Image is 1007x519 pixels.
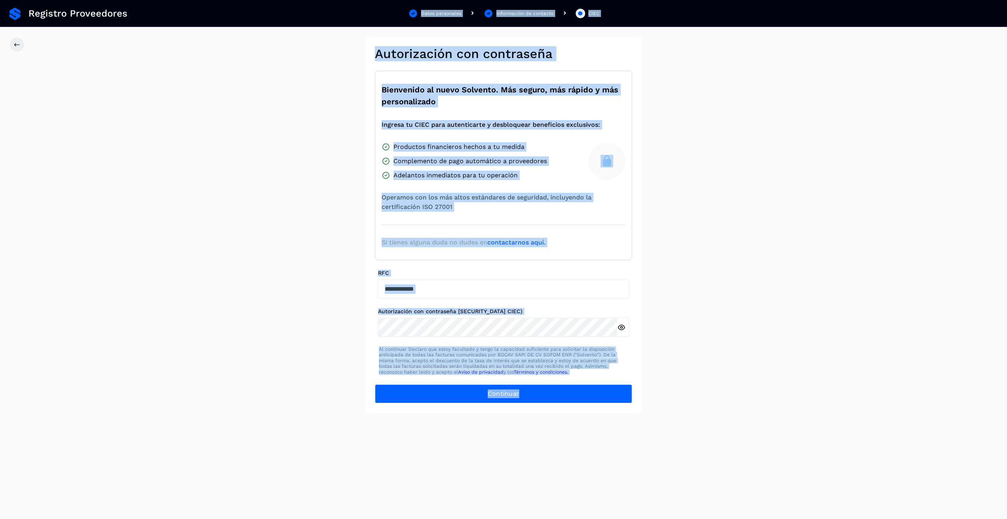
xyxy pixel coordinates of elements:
[393,142,524,152] span: Productos financieros hechos a tu medida
[379,346,628,375] p: Al continuar Declaro que estoy facultado y tengo la capacidad suficiente para solicitar la dispos...
[382,238,545,247] span: Si tienes alguna duda no dudes en
[496,10,554,17] div: Información de contacto
[393,156,547,166] span: Complemento de pago automático a proveedores
[378,270,629,276] label: RFC
[588,10,599,17] div: CIEC
[382,193,625,212] span: Operamos con los más altos estándares de seguridad, incluyendo la certificación ISO 27001
[393,171,518,180] span: Adelantos inmediatos para tu operación
[382,120,600,130] span: Ingresa tu CIEC para autenticarte y desbloquear beneficios exclusivos:
[421,10,461,17] div: Datos personales
[487,239,545,246] a: contactarnos aquí.
[514,369,568,375] a: Términos y condiciones.
[488,389,520,398] span: Continuar
[382,84,625,107] span: Bienvenido al nuevo Solvento. Más seguro, más rápido y más personalizado
[28,8,127,19] span: Registro Proveedores
[601,155,613,167] img: secure
[458,369,503,375] a: Aviso de privacidad
[375,46,632,61] h2: Autorización con contraseña
[375,384,632,403] button: Continuar
[378,308,629,315] label: Autorización con contraseña [SECURITY_DATA] CIEC)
